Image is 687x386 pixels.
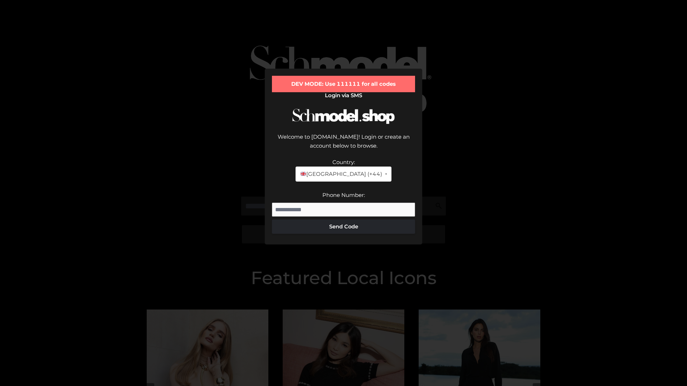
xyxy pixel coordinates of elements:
label: Country: [332,159,355,165]
label: Phone Number: [322,192,365,198]
button: Send Code [272,219,415,234]
div: Welcome to [DOMAIN_NAME]! Login or create an account below to browse. [272,132,415,158]
img: Schmodel Logo [290,102,397,130]
div: DEV MODE: Use 111111 for all codes [272,76,415,92]
img: 🇬🇧 [301,171,306,177]
h2: Login via SMS [272,92,415,99]
span: [GEOGRAPHIC_DATA] (+44) [300,169,382,179]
